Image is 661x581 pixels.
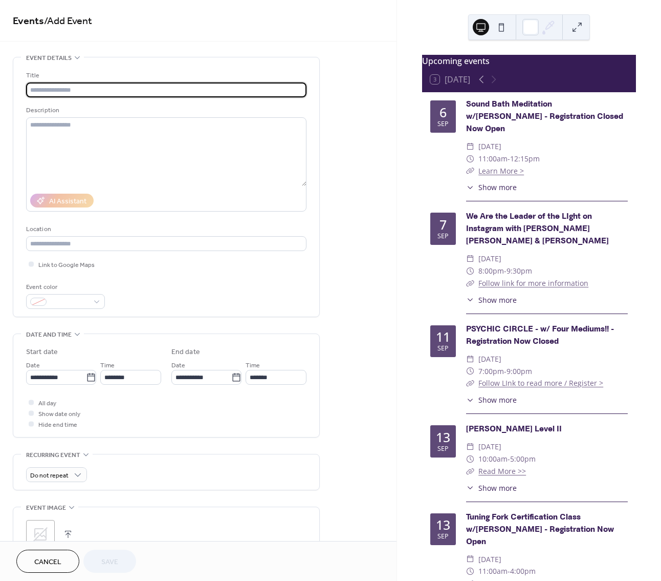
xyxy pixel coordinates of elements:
[510,153,540,165] span: 12:15pm
[171,347,200,358] div: End date
[38,420,77,430] span: Hide end time
[478,441,501,453] span: [DATE]
[26,329,72,340] span: Date and time
[466,453,474,465] div: ​
[478,140,501,153] span: [DATE]
[26,520,55,549] div: ;
[466,483,474,493] div: ​
[478,378,603,388] a: Follow LInk to read more / Register >
[466,395,517,405] button: ​Show more
[508,453,510,465] span: -
[504,365,506,378] span: -
[478,253,501,265] span: [DATE]
[478,166,524,176] a: Learn More >
[466,395,474,405] div: ​
[16,550,79,573] button: Cancel
[466,182,474,193] div: ​
[466,324,614,347] a: PSYCHIC CIRCLE - w/ Four Mediums!! - Registration Now Closed
[466,565,474,577] div: ​
[478,553,501,566] span: [DATE]
[466,424,562,434] a: [PERSON_NAME] Level II
[478,182,517,193] span: Show more
[478,153,508,165] span: 11:00am
[437,345,449,352] div: Sep
[13,11,44,31] a: Events
[26,224,304,235] div: Location
[466,512,614,547] a: Tuning Fork Certification Class w/[PERSON_NAME] - Registration Now Open
[466,377,474,389] div: ​
[466,277,474,289] div: ​
[436,330,450,343] div: 11
[26,347,58,358] div: Start date
[478,453,508,465] span: 10:00am
[466,553,474,566] div: ​
[439,106,447,119] div: 6
[171,360,185,371] span: Date
[30,470,69,482] span: Do not repeat
[466,265,474,277] div: ​
[478,365,504,378] span: 7:00pm
[510,565,536,577] span: 4:00pm
[100,360,115,371] span: Time
[466,253,474,265] div: ​
[504,265,506,277] span: -
[478,353,501,365] span: [DATE]
[466,483,517,493] button: ​Show more
[466,153,474,165] div: ​
[478,295,517,305] span: Show more
[466,353,474,365] div: ​
[437,446,449,452] div: Sep
[466,165,474,177] div: ​
[26,450,80,461] span: Recurring event
[437,533,449,540] div: Sep
[439,218,447,231] div: 7
[436,431,450,444] div: 13
[466,295,474,305] div: ​
[38,398,56,409] span: All day
[38,260,95,271] span: Link to Google Maps
[478,278,588,288] a: Follow link for more information
[478,466,526,476] a: Read More >>
[466,211,609,246] a: We Are the Leader of the LIght on Instagram with [PERSON_NAME] [PERSON_NAME] & [PERSON_NAME]
[466,140,474,153] div: ​
[466,365,474,378] div: ​
[44,11,92,31] span: / Add Event
[26,282,103,293] div: Event color
[478,565,508,577] span: 11:00am
[510,453,536,465] span: 5:00pm
[478,265,504,277] span: 8:00pm
[26,70,304,81] div: Title
[246,360,260,371] span: Time
[26,360,40,371] span: Date
[436,518,450,531] div: 13
[26,53,72,64] span: Event details
[508,153,510,165] span: -
[506,365,532,378] span: 9:00pm
[38,409,80,420] span: Show date only
[422,55,636,67] div: Upcoming events
[466,295,517,305] button: ​Show more
[506,265,532,277] span: 9:30pm
[478,483,517,493] span: Show more
[34,557,61,568] span: Cancel
[437,121,449,128] div: Sep
[26,503,66,513] span: Event image
[508,565,510,577] span: -
[466,99,623,134] a: Sound Bath Meditation w/[PERSON_NAME] - Registration Closed Now Open
[437,233,449,240] div: Sep
[466,441,474,453] div: ​
[466,182,517,193] button: ​Show more
[478,395,517,405] span: Show more
[26,105,304,116] div: Description
[466,465,474,478] div: ​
